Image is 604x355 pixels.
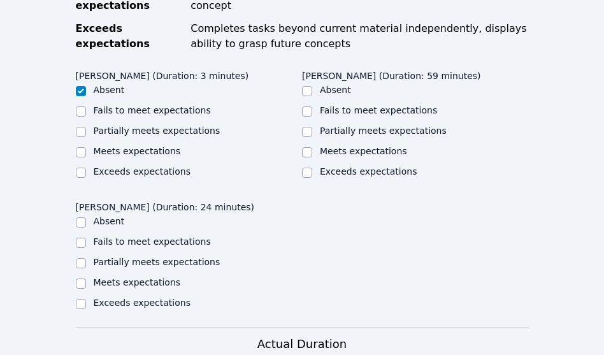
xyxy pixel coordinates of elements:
[320,166,417,177] label: Exceeds expectations
[76,64,249,83] legend: [PERSON_NAME] (Duration: 3 minutes)
[320,85,351,95] label: Absent
[94,126,220,136] label: Partially meets expectations
[94,166,191,177] label: Exceeds expectations
[94,85,125,95] label: Absent
[76,196,255,215] legend: [PERSON_NAME] (Duration: 24 minutes)
[94,146,181,156] label: Meets expectations
[94,105,211,115] label: Fails to meet expectations
[320,126,447,136] label: Partially meets expectations
[94,257,220,267] label: Partially meets expectations
[94,216,125,226] label: Absent
[94,277,181,287] label: Meets expectations
[257,335,347,353] h3: Actual Duration
[94,236,211,247] label: Fails to meet expectations
[320,105,437,115] label: Fails to meet expectations
[76,21,183,52] div: Exceeds expectations
[320,146,407,156] label: Meets expectations
[94,298,191,308] label: Exceeds expectations
[302,64,481,83] legend: [PERSON_NAME] (Duration: 59 minutes)
[191,21,528,52] div: Completes tasks beyond current material independently, displays ability to grasp future concepts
